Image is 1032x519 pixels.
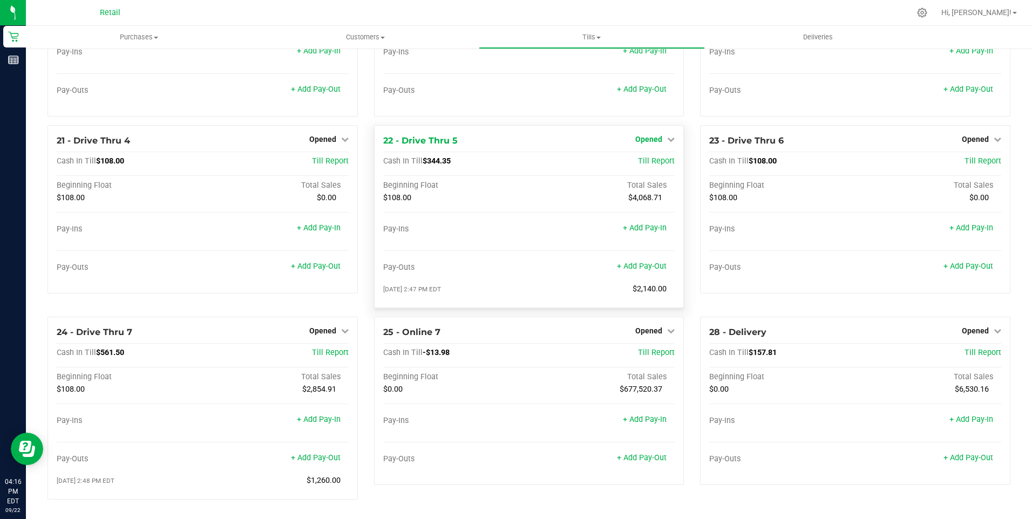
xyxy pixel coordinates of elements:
div: Total Sales [202,181,348,190]
iframe: Resource center [11,433,43,465]
a: + Add Pay-Out [291,453,341,462]
a: Till Report [312,348,349,357]
div: Total Sales [529,181,675,190]
span: Deliveries [789,32,847,42]
span: Opened [635,326,662,335]
span: Cash In Till [383,156,423,166]
inline-svg: Retail [8,31,19,42]
div: Pay-Outs [57,263,202,272]
span: 28 - Delivery [709,327,766,337]
a: + Add Pay-In [297,223,341,233]
div: Pay-Ins [57,224,202,234]
div: Beginning Float [709,181,855,190]
span: $344.35 [423,156,451,166]
span: Tills [479,32,704,42]
div: Beginning Float [383,372,529,382]
span: $0.00 [709,385,729,394]
span: $1,260.00 [307,476,341,485]
a: Purchases [26,26,252,49]
span: $2,140.00 [633,284,667,293]
div: Beginning Float [709,372,855,382]
div: Manage settings [915,8,929,18]
div: Pay-Outs [57,454,202,464]
a: Tills [479,26,705,49]
span: $2,854.91 [302,385,336,394]
a: + Add Pay-In [949,415,993,424]
span: 24 - Drive Thru 7 [57,327,132,337]
span: 25 - Online 7 [383,327,440,337]
inline-svg: Reports [8,54,19,65]
div: Pay-Ins [383,224,529,234]
span: Retail [100,8,120,17]
div: Pay-Outs [383,454,529,464]
span: Cash In Till [709,348,749,357]
span: Cash In Till [57,348,96,357]
div: Pay-Outs [709,263,855,272]
span: 23 - Drive Thru 6 [709,135,784,146]
a: + Add Pay-Out [943,262,993,271]
span: $4,068.71 [628,193,662,202]
a: Till Report [638,348,675,357]
p: 09/22 [5,506,21,514]
p: 04:16 PM EDT [5,477,21,506]
span: [DATE] 2:47 PM EDT [383,285,441,293]
a: Customers [252,26,478,49]
a: Till Report [312,156,349,166]
span: $108.00 [383,193,411,202]
div: Pay-Outs [57,86,202,95]
a: Till Report [965,348,1001,357]
span: [DATE] 2:48 PM EDT [57,477,114,484]
span: $561.50 [96,348,124,357]
div: Total Sales [202,372,348,382]
div: Pay-Outs [383,263,529,272]
span: $108.00 [96,156,124,166]
span: -$13.98 [423,348,450,357]
span: Opened [962,135,989,144]
span: Cash In Till [709,156,749,166]
span: Cash In Till [57,156,96,166]
div: Pay-Outs [709,454,855,464]
div: Beginning Float [57,181,202,190]
a: + Add Pay-In [297,415,341,424]
a: + Add Pay-In [297,46,341,56]
span: $6,530.16 [955,385,989,394]
a: + Add Pay-In [949,223,993,233]
a: + Add Pay-Out [943,453,993,462]
span: Customers [253,32,478,42]
a: Deliveries [705,26,931,49]
a: + Add Pay-In [623,46,667,56]
div: Total Sales [856,181,1001,190]
a: + Add Pay-Out [617,453,667,462]
span: $108.00 [57,193,85,202]
span: $108.00 [57,385,85,394]
div: Pay-Ins [57,47,202,57]
span: Opened [962,326,989,335]
span: 22 - Drive Thru 5 [383,135,458,146]
div: Beginning Float [57,372,202,382]
div: Pay-Ins [709,224,855,234]
div: Pay-Ins [383,416,529,426]
div: Total Sales [856,372,1001,382]
a: Till Report [965,156,1001,166]
div: Pay-Ins [709,416,855,426]
span: Cash In Till [383,348,423,357]
div: Pay-Outs [383,86,529,95]
a: + Add Pay-Out [617,262,667,271]
span: 21 - Drive Thru 4 [57,135,130,146]
span: $108.00 [709,193,737,202]
div: Pay-Outs [709,86,855,95]
a: Till Report [638,156,675,166]
span: Purchases [26,32,252,42]
span: $677,520.37 [620,385,662,394]
div: Beginning Float [383,181,529,190]
span: Opened [635,135,662,144]
span: $108.00 [749,156,777,166]
a: + Add Pay-In [623,415,667,424]
a: + Add Pay-Out [291,85,341,94]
